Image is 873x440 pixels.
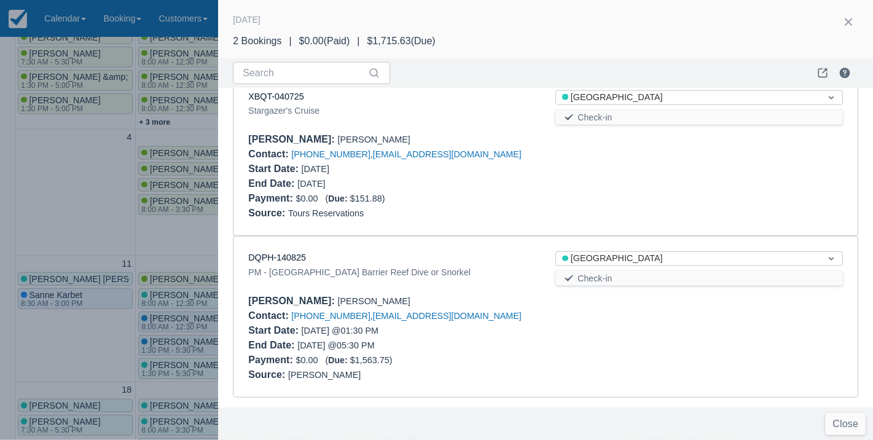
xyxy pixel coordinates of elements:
[248,176,536,191] div: [DATE]
[328,355,350,365] div: Due:
[248,294,843,308] div: [PERSON_NAME]
[299,34,350,49] div: $0.00 ( Paid )
[248,206,843,221] div: Tours Reservations
[562,252,814,265] div: [GEOGRAPHIC_DATA]
[328,194,350,203] div: Due:
[248,193,296,203] div: Payment :
[825,253,837,265] span: Dropdown icon
[281,34,299,49] div: |
[248,147,843,162] div: ,
[248,253,306,262] a: DQPH-140825
[248,132,843,147] div: [PERSON_NAME]
[248,92,303,101] a: XBQT-040725
[248,340,297,350] div: End Date :
[233,34,281,49] div: 2 Bookings
[248,208,288,218] div: Source :
[555,271,843,286] button: Check-in
[325,355,392,365] span: ( $1,563.75 )
[373,311,522,321] a: [EMAIL_ADDRESS][DOMAIN_NAME]
[825,92,837,104] span: Dropdown icon
[248,134,337,144] div: [PERSON_NAME] :
[367,34,435,49] div: $1,715.63 ( Due )
[248,338,536,353] div: [DATE] @ 05:30 PM
[291,311,370,321] a: [PHONE_NUMBER]
[825,413,866,435] button: Close
[248,369,288,380] div: Source :
[248,162,536,176] div: [DATE]
[325,194,385,203] span: ( $151.88 )
[248,355,296,365] div: Payment :
[248,310,291,321] div: Contact :
[248,191,843,206] div: $0.00
[291,149,370,159] a: [PHONE_NUMBER]
[248,103,536,118] div: Stargazer's Cruise
[373,149,522,159] a: [EMAIL_ADDRESS][DOMAIN_NAME]
[248,296,337,306] div: [PERSON_NAME] :
[248,265,536,280] div: PM - [GEOGRAPHIC_DATA] Barrier Reef Dive or Snorkel
[233,12,260,27] div: [DATE]
[248,178,297,189] div: End Date :
[248,149,291,159] div: Contact :
[562,91,814,104] div: [GEOGRAPHIC_DATA]
[248,367,843,382] div: [PERSON_NAME]
[248,163,301,174] div: Start Date :
[248,353,843,367] div: $0.00
[243,62,366,84] input: Search
[248,308,843,323] div: ,
[350,34,367,49] div: |
[248,323,536,338] div: [DATE] @ 01:30 PM
[555,110,843,125] button: Check-in
[248,325,301,336] div: Start Date :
